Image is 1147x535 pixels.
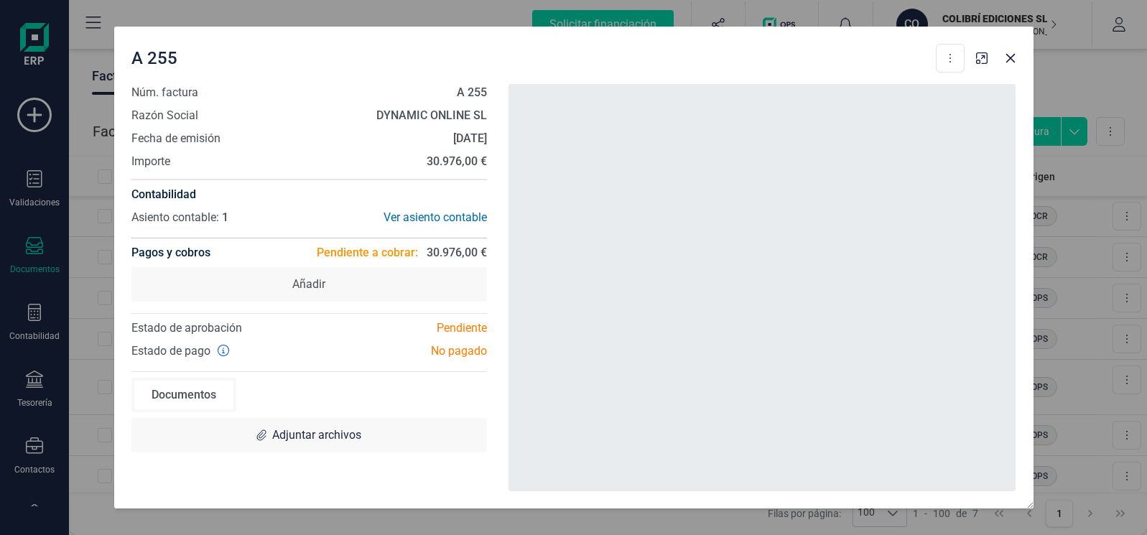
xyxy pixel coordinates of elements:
span: Fecha de emisión [131,130,220,147]
span: Núm. factura [131,84,198,101]
span: A 255 [131,47,177,70]
span: Pendiente a cobrar: [317,244,418,261]
strong: [DATE] [453,131,487,145]
h4: Contabilidad [131,186,488,203]
strong: DYNAMIC ONLINE SL [376,108,487,122]
div: No pagado [309,343,498,360]
span: Adjuntar archivos [272,427,361,444]
span: Estado de aprobación [131,321,242,335]
div: Pendiente [309,320,498,337]
span: Estado de pago [131,343,210,360]
span: Importe [131,153,170,170]
h4: Pagos y cobros [131,238,210,267]
div: Documentos [134,381,233,409]
span: Añadir [292,276,325,293]
strong: 30.976,00 € [427,154,487,168]
strong: A 255 [457,85,487,99]
div: Adjuntar archivos [131,418,488,452]
span: 30.976,00 € [427,244,487,261]
span: 1 [222,210,228,224]
span: Asiento contable: [131,210,219,224]
span: Razón Social [131,107,198,124]
div: Ver asiento contable [309,209,487,226]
